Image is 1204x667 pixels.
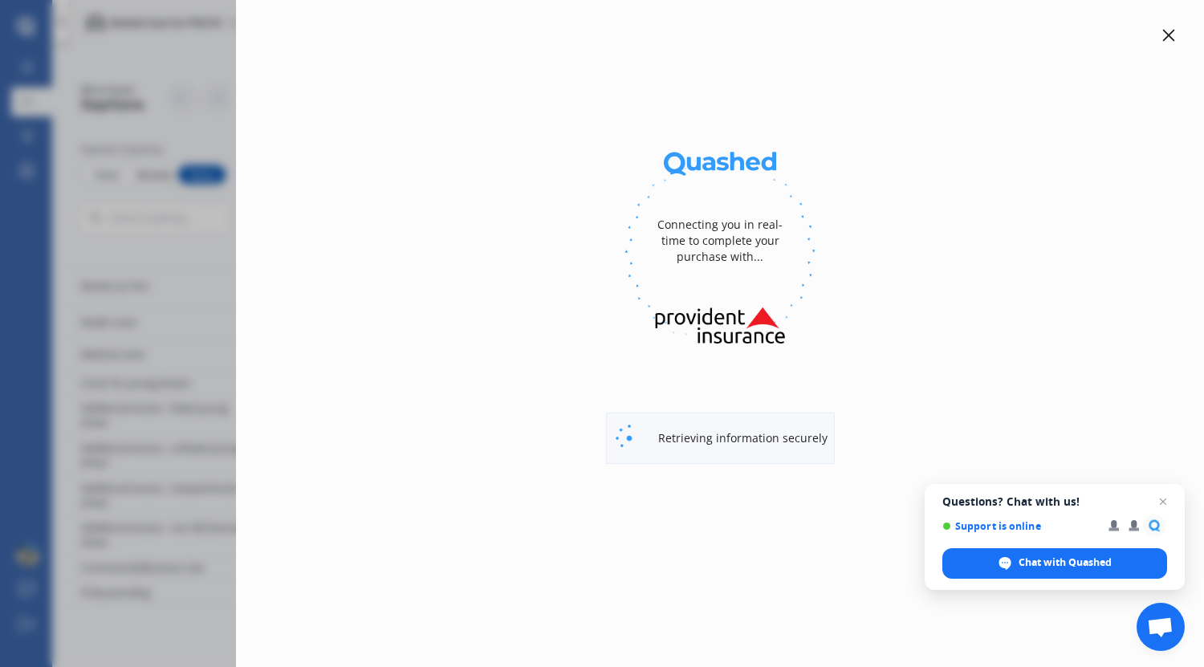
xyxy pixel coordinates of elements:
[942,495,1167,508] span: Questions? Chat with us!
[624,289,816,361] img: Provident.png
[1019,555,1112,570] span: Chat with Quashed
[613,422,645,454] img: full-integration-connection.8b26c42c877a2fbd0617.gif
[656,193,784,289] div: Connecting you in real-time to complete your purchase with...
[606,413,835,464] div: Retrieving information securely
[1137,603,1185,651] div: Open chat
[942,520,1097,532] span: Support is online
[1153,492,1173,511] span: Close chat
[942,548,1167,579] div: Chat with Quashed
